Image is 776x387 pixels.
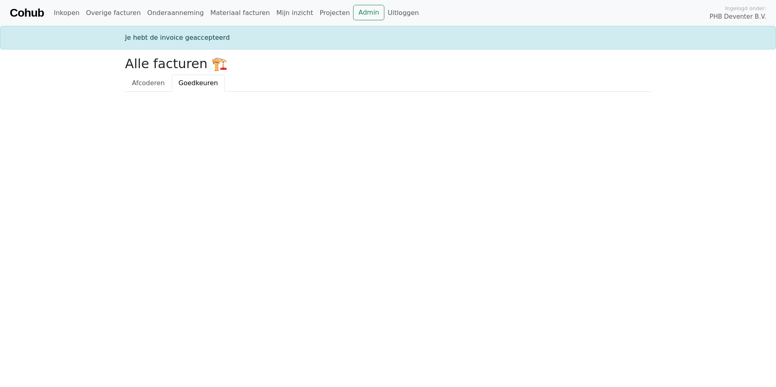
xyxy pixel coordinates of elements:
[132,79,165,87] span: Afcoderen
[50,5,82,21] a: Inkopen
[316,5,353,21] a: Projecten
[172,75,225,92] a: Goedkeuren
[125,75,172,92] a: Afcoderen
[125,56,651,71] h2: Alle facturen 🏗️
[179,79,218,87] span: Goedkeuren
[83,5,144,21] a: Overige facturen
[144,5,207,21] a: Onderaanneming
[120,33,656,43] div: Je hebt de invoice geaccepteerd
[725,4,766,12] span: Ingelogd onder:
[353,5,384,20] a: Admin
[207,5,273,21] a: Materiaal facturen
[273,5,317,21] a: Mijn inzicht
[10,3,44,23] a: Cohub
[709,12,766,21] span: PHB Deventer B.V.
[384,5,422,21] a: Uitloggen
